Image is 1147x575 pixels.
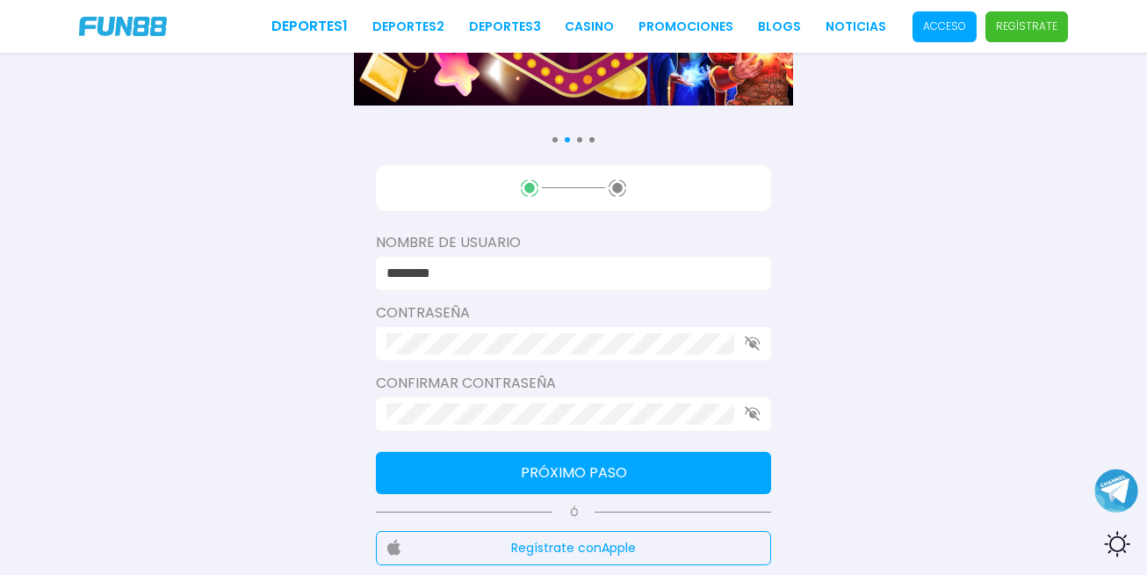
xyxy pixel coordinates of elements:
a: Deportes2 [372,18,444,36]
a: BLOGS [758,18,801,36]
button: Regístrate conApple [376,531,771,565]
a: Promociones [638,18,733,36]
label: Contraseña [376,302,771,324]
button: Próximo paso [376,452,771,494]
a: Deportes1 [271,16,348,37]
a: Deportes3 [469,18,541,36]
img: Company Logo [79,17,167,36]
button: Join telegram channel [1094,468,1138,513]
a: NOTICIAS [826,18,886,36]
label: Confirmar contraseña [376,373,771,394]
p: Ó [376,505,771,520]
p: Acceso [923,18,966,34]
p: Regístrate [996,18,1057,34]
a: CASINO [565,18,614,36]
label: Nombre de usuario [376,232,771,253]
div: Switch theme [1094,522,1138,566]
